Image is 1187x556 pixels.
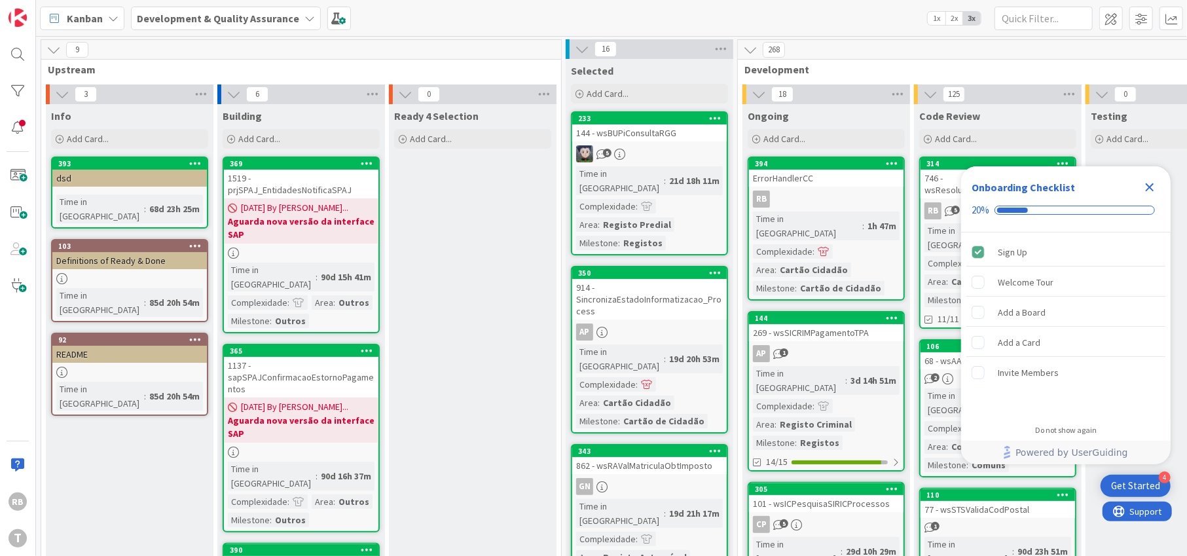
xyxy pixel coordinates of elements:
[921,501,1075,518] div: 77 - wsSTSValidaCodPostal
[919,109,980,122] span: Code Review
[52,240,207,252] div: 103
[51,239,208,322] a: 103Definitions of Ready & DoneTime in [GEOGRAPHIC_DATA]:85d 20h 54m
[998,244,1027,260] div: Sign Up
[664,506,666,521] span: :
[67,133,109,145] span: Add Card...
[749,495,904,512] div: 101 - wsICPesquisaSIRICProcessos
[961,166,1171,464] div: Checklist Container
[603,149,612,157] span: 5
[972,179,1075,195] div: Onboarding Checklist
[924,223,1034,252] div: Time in [GEOGRAPHIC_DATA]
[753,399,813,413] div: Complexidade
[998,335,1040,350] div: Add a Card
[921,489,1075,518] div: 11077 - wsSTSValidaCodPostal
[926,491,1075,500] div: 110
[935,133,977,145] span: Add Card...
[576,532,636,546] div: Complexidade
[224,158,378,170] div: 369
[52,240,207,269] div: 103Definitions of Ready & Done
[51,333,208,416] a: 92READMETime in [GEOGRAPHIC_DATA]:85d 20h 54m
[749,483,904,495] div: 305
[946,439,948,454] span: :
[1159,472,1171,483] div: 4
[664,174,666,188] span: :
[755,314,904,323] div: 144
[146,389,203,403] div: 85d 20h 54m
[775,417,776,432] span: :
[598,217,600,232] span: :
[966,268,1165,297] div: Welcome Tour is incomplete.
[797,281,885,295] div: Cartão de Cidadão
[749,483,904,512] div: 305101 - wsICPesquisaSIRICProcessos
[144,389,146,403] span: :
[924,293,966,307] div: Milestone
[66,42,88,58] span: 9
[1101,475,1171,497] div: Open Get Started checklist, remaining modules: 4
[238,133,280,145] span: Add Card...
[924,388,1012,417] div: Time in [GEOGRAPHIC_DATA]
[921,489,1075,501] div: 110
[921,158,1075,198] div: 314746 - wsResolucaoPendenciaRenovacao
[924,421,984,436] div: Complexidade
[48,63,545,76] span: Upstream
[418,86,440,102] span: 0
[58,159,207,168] div: 393
[664,352,666,366] span: :
[52,334,207,346] div: 92
[576,236,618,250] div: Milestone
[578,114,727,123] div: 233
[998,365,1059,380] div: Invite Members
[766,455,788,469] span: 14/15
[270,314,272,328] span: :
[755,485,904,494] div: 305
[576,145,593,162] img: LS
[52,158,207,170] div: 393
[333,494,335,509] span: :
[1139,177,1160,198] div: Close Checklist
[270,513,272,527] span: :
[924,274,946,289] div: Area
[966,298,1165,327] div: Add a Board is incomplete.
[924,256,984,270] div: Complexidade
[972,204,989,216] div: 20%
[926,342,1075,351] div: 106
[919,339,1076,477] a: 10668 - wsAAValidaCredencialTime in [GEOGRAPHIC_DATA]:90d 23h 51mComplexidade:Area:Comuns - Auten...
[938,312,959,326] span: 11/11
[572,445,727,474] div: 343862 - wsRAValMatriculaObtImposto
[587,88,629,100] span: Add Card...
[753,191,770,208] div: RB
[572,267,727,320] div: 350914 - SincronizaEstadoInformatizacao_Process
[776,263,851,277] div: Cartão Cidadão
[52,170,207,187] div: dsd
[572,113,727,124] div: 233
[146,202,203,216] div: 68d 23h 25m
[572,145,727,162] div: LS
[951,206,960,214] span: 5
[287,494,289,509] span: :
[228,462,316,491] div: Time in [GEOGRAPHIC_DATA]
[578,269,727,278] div: 350
[224,345,378,357] div: 365
[966,238,1165,267] div: Sign Up is complete.
[928,12,945,25] span: 1x
[333,295,335,310] span: :
[968,441,1164,464] a: Powered by UserGuiding
[312,494,333,509] div: Area
[576,396,598,410] div: Area
[797,436,843,450] div: Registos
[56,288,144,317] div: Time in [GEOGRAPHIC_DATA]
[1091,109,1127,122] span: Testing
[749,312,904,341] div: 144269 - wsSICRIMPagamentoTPA
[272,513,309,527] div: Outros
[1111,479,1160,492] div: Get Started
[921,352,1075,369] div: 68 - wsAAValidaCredencial
[228,263,316,291] div: Time in [GEOGRAPHIC_DATA]
[666,174,723,188] div: 21d 18h 11m
[948,274,1023,289] div: Cartão Cidadão
[753,244,813,259] div: Complexidade
[945,12,963,25] span: 2x
[52,346,207,363] div: README
[230,346,378,356] div: 365
[228,494,287,509] div: Complexidade
[620,414,708,428] div: Cartão de Cidadão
